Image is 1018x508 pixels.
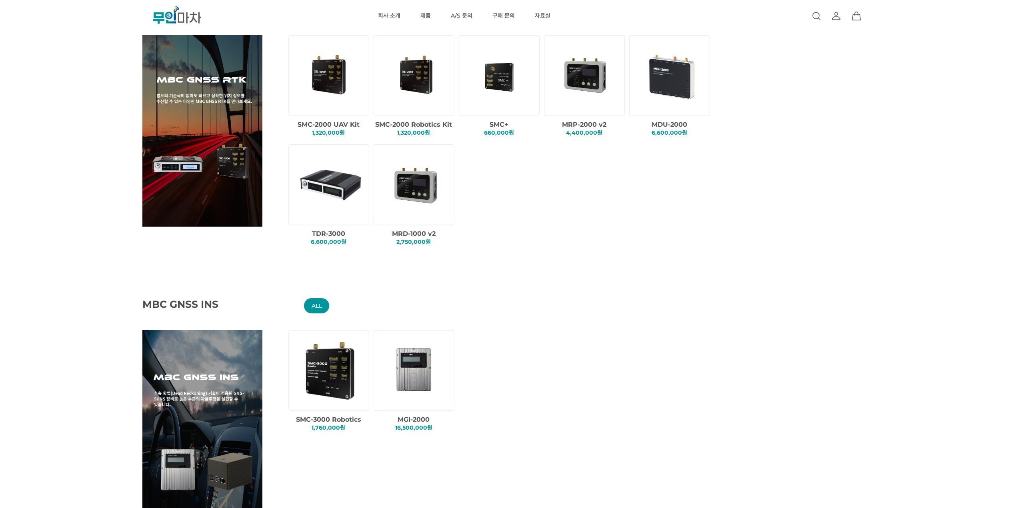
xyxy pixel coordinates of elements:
img: f8268eb516eb82712c4b199d88f6799e.png [466,41,535,110]
img: 75edcddac6e7008a6a39aba9a4d77e54.png [381,336,450,404]
span: MGI-2000 [398,416,430,423]
img: 9b9ab8696318a90dfe4e969267b5ed87.png [552,41,620,110]
img: c7e238774e5180ddedaee608f1e40e55.png [296,336,364,404]
img: 74693795f3d35c287560ef585fd79621.png [381,150,450,219]
span: 660,000원 [484,129,514,136]
li: ALL [304,298,330,314]
span: 16,500,000원 [395,424,432,431]
img: 6483618fc6c74fd86d4df014c1d99106.png [637,41,705,110]
span: SMC-3000 Robotics [296,416,361,423]
span: 1,320,000원 [312,129,345,136]
span: 6,600,000원 [311,238,346,245]
span: 1,760,000원 [312,424,345,431]
img: main_GNSS_RTK.png [142,35,262,227]
span: MBC GNSS INS [142,298,242,310]
img: dd1389de6ba74b56ed1c86d804b0ca77.png [381,41,450,110]
span: TDR-3000 [312,230,345,237]
img: 1ee78b6ef8b89e123d6f4d8a617f2cc2.png [296,41,364,110]
span: SMC+ [490,121,508,128]
span: 2,750,000원 [396,238,431,245]
span: 1,320,000원 [397,129,430,136]
span: SMC-2000 UAV Kit [298,121,360,128]
span: 6,600,000원 [652,129,687,136]
span: MDU-2000 [652,121,687,128]
span: MRD-1000 v2 [392,230,436,237]
span: SMC-2000 Robotics Kit [375,121,452,128]
img: 29e1ed50bec2d2c3d08ab21b2fffb945.png [296,150,364,219]
span: 4,400,000원 [566,129,602,136]
span: MRP-2000 v2 [562,121,606,128]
